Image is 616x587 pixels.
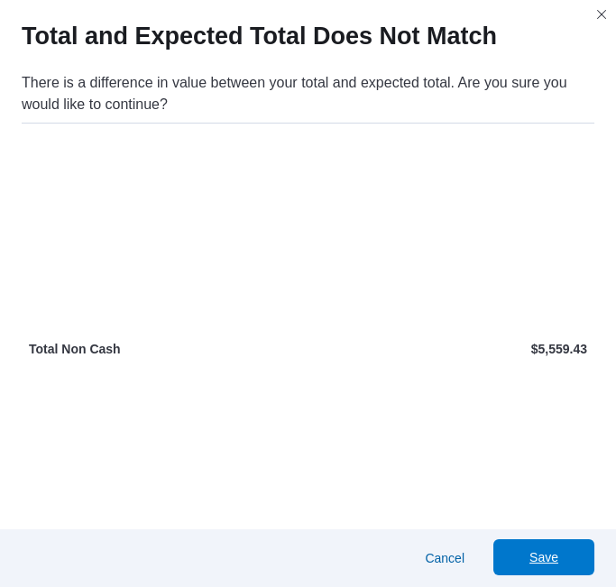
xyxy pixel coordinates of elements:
span: Cancel [425,549,464,567]
button: Save [493,539,594,575]
div: There is a difference in value between your total and expected total. Are you sure you would like... [22,72,594,115]
button: Cancel [418,540,472,576]
h1: Total and Expected Total Does Not Match [22,22,497,50]
p: $5,559.43 [312,340,588,358]
p: Total Non Cash [29,340,305,358]
span: Save [529,548,558,566]
button: Closes this modal window [591,4,612,25]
